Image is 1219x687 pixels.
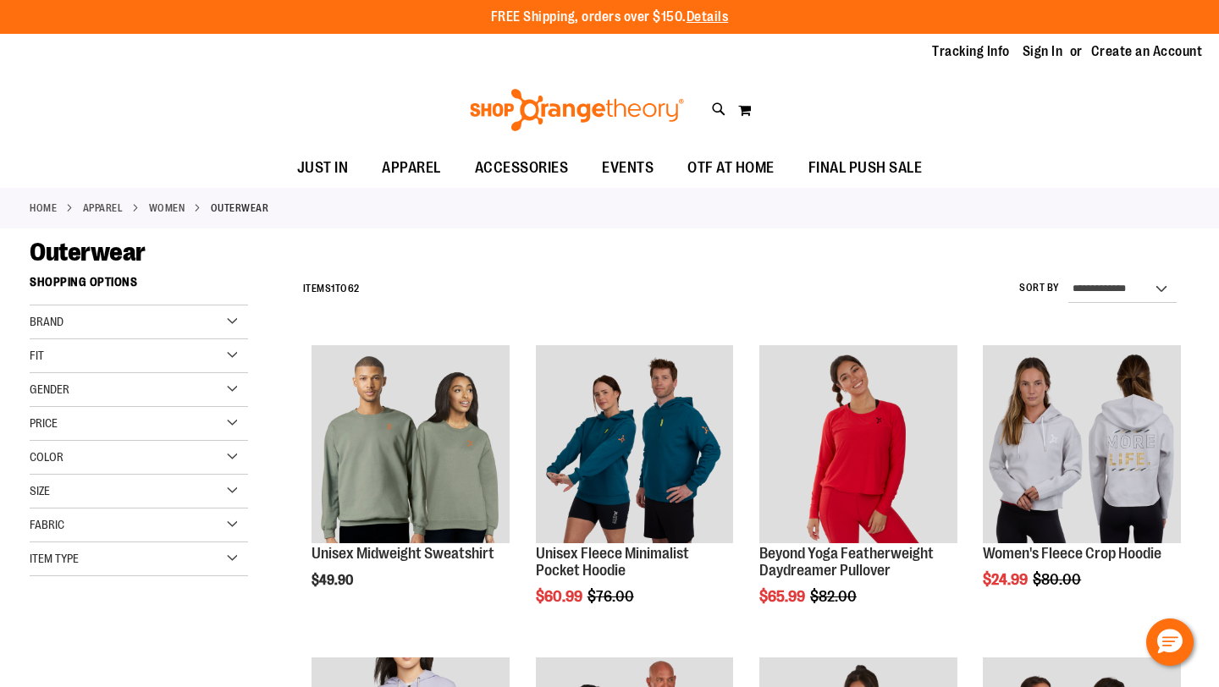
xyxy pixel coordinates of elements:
[303,337,518,631] div: product
[759,345,957,543] img: Product image for Beyond Yoga Featherweight Daydreamer Pullover
[331,283,335,294] span: 1
[527,337,742,647] div: product
[297,149,349,187] span: JUST IN
[30,450,63,464] span: Color
[983,545,1161,562] a: Women's Fleece Crop Hoodie
[759,345,957,546] a: Product image for Beyond Yoga Featherweight Daydreamer Pullover
[365,149,458,187] a: APPAREL
[491,8,729,27] p: FREE Shipping, orders over $150.
[280,149,366,188] a: JUST IN
[1091,42,1203,61] a: Create an Account
[303,276,360,302] h2: Items to
[312,545,494,562] a: Unisex Midweight Sweatshirt
[1033,571,1084,588] span: $80.00
[382,149,441,187] span: APPAREL
[312,345,510,546] a: Unisex Midweight Sweatshirt
[687,9,729,25] a: Details
[467,89,687,131] img: Shop Orangetheory
[211,201,269,216] strong: Outerwear
[1023,42,1063,61] a: Sign In
[83,201,124,216] a: APPAREL
[983,571,1030,588] span: $24.99
[536,345,734,546] a: Unisex Fleece Minimalist Pocket Hoodie
[312,345,510,543] img: Unisex Midweight Sweatshirt
[974,337,1189,631] div: product
[30,382,69,396] span: Gender
[751,337,966,647] div: product
[983,345,1181,546] a: Product image for Womens Fleece Crop Hoodie
[30,518,64,531] span: Fabric
[932,42,1010,61] a: Tracking Info
[670,149,792,188] a: OTF AT HOME
[312,573,356,588] span: $49.90
[30,416,58,430] span: Price
[759,588,808,605] span: $65.99
[587,588,637,605] span: $76.00
[536,588,585,605] span: $60.99
[30,267,248,305] strong: Shopping Options
[792,149,940,188] a: FINAL PUSH SALE
[536,545,689,579] a: Unisex Fleece Minimalist Pocket Hoodie
[1019,281,1060,295] label: Sort By
[585,149,670,188] a: EVENTS
[808,149,923,187] span: FINAL PUSH SALE
[30,552,79,565] span: Item Type
[475,149,569,187] span: ACCESSORIES
[30,349,44,362] span: Fit
[810,588,859,605] span: $82.00
[149,201,185,216] a: WOMEN
[602,149,654,187] span: EVENTS
[30,484,50,497] span: Size
[30,238,146,267] span: Outerwear
[983,345,1181,543] img: Product image for Womens Fleece Crop Hoodie
[30,201,57,216] a: Home
[536,345,734,543] img: Unisex Fleece Minimalist Pocket Hoodie
[348,283,360,294] span: 62
[759,545,934,579] a: Beyond Yoga Featherweight Daydreamer Pullover
[30,315,63,328] span: Brand
[687,149,775,187] span: OTF AT HOME
[1146,618,1194,666] button: Hello, have a question? Let’s chat.
[458,149,586,188] a: ACCESSORIES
